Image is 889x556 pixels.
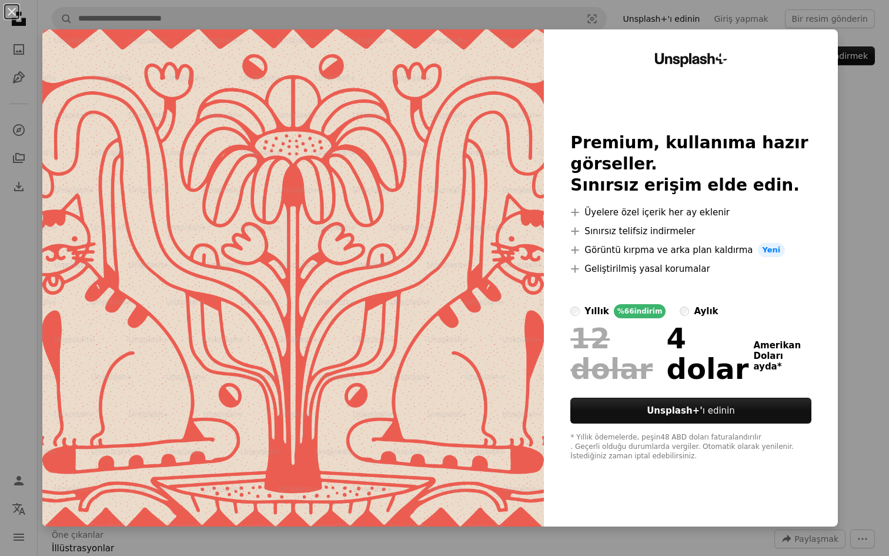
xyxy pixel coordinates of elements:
font: Geliştirilmiş yasal korumalar [584,264,710,274]
font: * Yıllık ödemelerde, peşin [570,433,660,441]
font: ayda [753,361,777,372]
font: %66 [617,307,634,315]
input: yıllık%66indirim [570,307,580,316]
font: 48 ABD doları faturalandırılır [660,433,761,441]
font: ı edinin [703,405,735,416]
font: Yeni [763,245,781,254]
font: indirim [634,307,663,315]
button: Unsplash+'ı edinin [570,398,811,424]
input: aylık [680,307,689,316]
font: Sınırsız telifsiz indirmeler [584,226,695,237]
font: 12 dolar [570,322,653,385]
font: . Geçerli olduğu durumlarda vergiler. Otomatik olarak yenilenir. İstediğiniz zaman iptal edebilir... [570,442,794,460]
font: Premium, kullanıma hazır görseller. [570,133,808,174]
font: yıllık [584,306,609,317]
font: Üyelere özel içerik her ay eklenir [584,207,730,218]
font: 4 dolar [667,322,749,385]
font: aylık [694,306,718,317]
font: Unsplash+' [647,405,703,416]
font: Görüntü kırpma ve arka plan kaldırma [584,245,753,255]
font: Sınırsız erişim elde edin. [570,175,800,195]
font: Amerikan Doları [753,340,801,361]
